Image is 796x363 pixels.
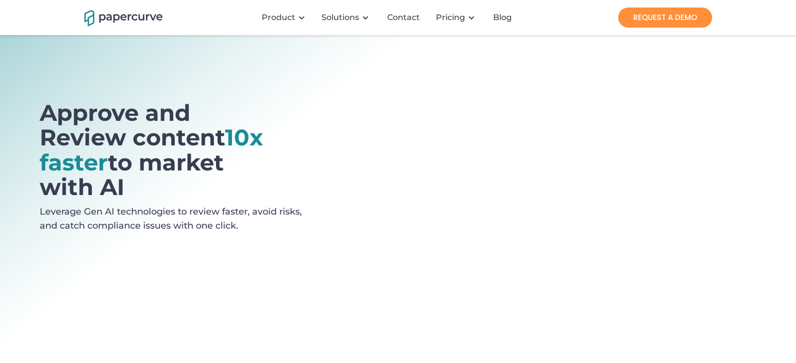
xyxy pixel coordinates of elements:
[40,100,320,200] h1: Approve and Review content to market with AI
[493,13,512,23] div: Blog
[430,3,485,33] div: Pricing
[436,13,465,23] a: Pricing
[618,8,712,28] a: REQUEST A DEMO
[315,3,379,33] div: Solutions
[321,13,359,23] div: Solutions
[40,100,320,258] a: open lightbox
[40,205,320,239] p: Leverage Gen AI technologies to review faster, avoid risks, and catch compliance issues with one ...
[84,9,150,26] a: home
[379,13,430,23] a: Contact
[485,13,522,23] a: Blog
[387,13,420,23] div: Contact
[256,3,315,33] div: Product
[40,123,263,176] span: 10x faster
[262,13,295,23] div: Product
